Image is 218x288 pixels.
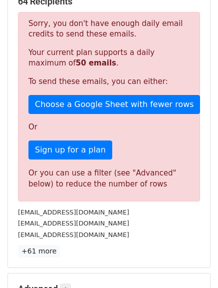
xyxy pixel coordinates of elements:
a: Choose a Google Sheet with fewer rows [28,95,200,114]
div: Or you can use a filter (see "Advanced" below) to reduce the number of rows [28,167,190,190]
p: Sorry, you don't have enough daily email credits to send these emails. [28,18,190,39]
p: To send these emails, you can either: [28,76,190,87]
strong: 50 emails [76,58,116,67]
p: Your current plan supports a daily maximum of . [28,47,190,68]
p: Or [28,122,190,132]
small: [EMAIL_ADDRESS][DOMAIN_NAME] [18,231,129,238]
small: [EMAIL_ADDRESS][DOMAIN_NAME] [18,219,129,227]
a: +61 more [18,245,60,257]
small: [EMAIL_ADDRESS][DOMAIN_NAME] [18,208,129,216]
iframe: Chat Widget [168,240,218,288]
a: Sign up for a plan [28,140,112,159]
